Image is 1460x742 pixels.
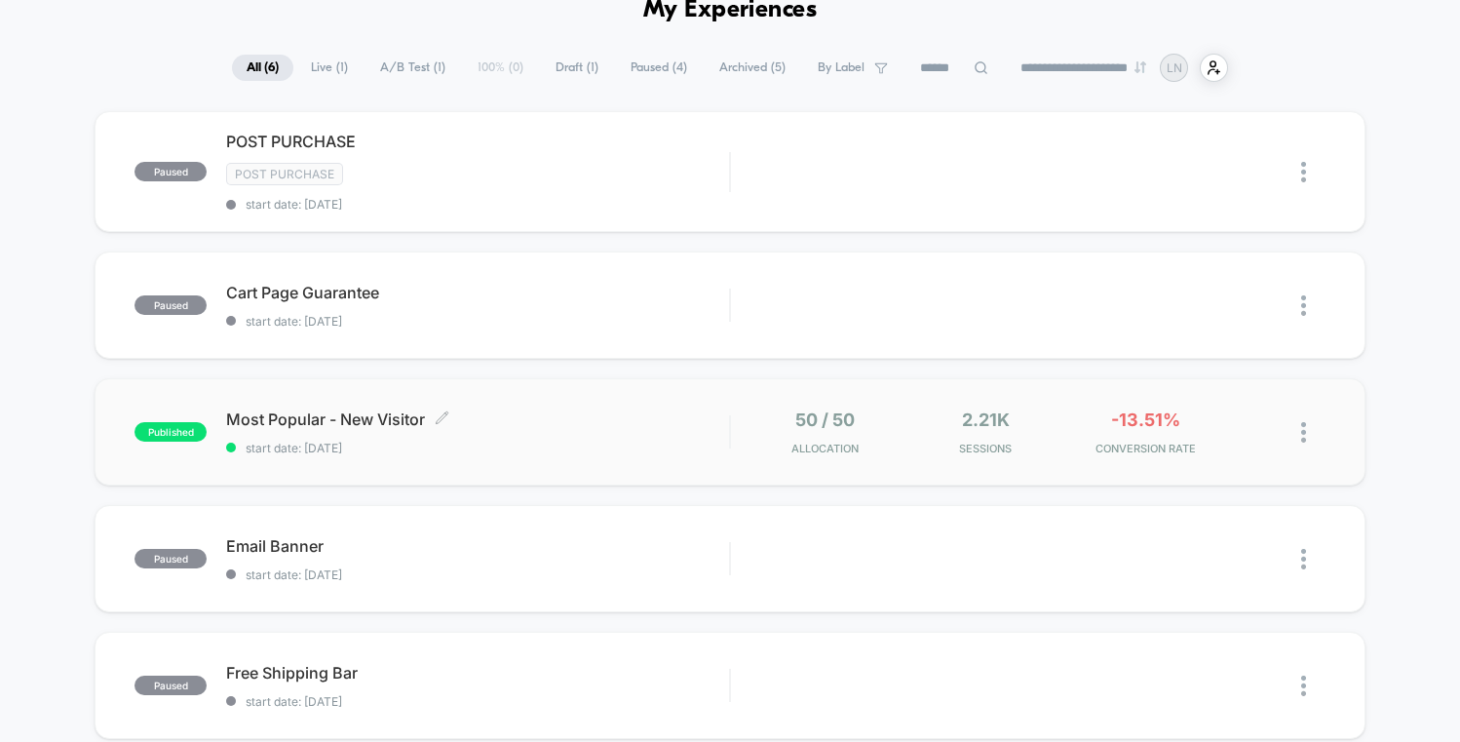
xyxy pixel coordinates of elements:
img: close [1301,676,1306,696]
span: Post Purchase [226,163,343,185]
span: start date: [DATE] [226,197,729,212]
span: Most Popular - New Visitor [226,410,729,429]
img: end [1134,61,1146,73]
span: paused [134,162,207,181]
span: Draft ( 1 ) [541,55,613,81]
span: Archived ( 5 ) [705,55,800,81]
span: By Label [818,60,864,75]
img: close [1301,549,1306,569]
span: Sessions [910,442,1060,455]
span: All ( 6 ) [232,55,293,81]
span: Allocation [791,442,859,455]
span: -13.51% [1111,410,1180,430]
img: close [1301,295,1306,316]
span: paused [134,549,207,568]
span: Cart Page Guarantee [226,283,729,302]
span: start date: [DATE] [226,694,729,709]
span: 50 / 50 [795,410,855,430]
span: Paused ( 4 ) [616,55,702,81]
span: Live ( 1 ) [296,55,363,81]
span: 2.21k [962,410,1010,430]
span: start date: [DATE] [226,441,729,455]
span: A/B Test ( 1 ) [365,55,460,81]
img: close [1301,422,1306,443]
span: CONVERSION RATE [1071,442,1221,455]
span: published [134,422,207,442]
span: POST PURCHASE [226,132,729,151]
span: start date: [DATE] [226,314,729,329]
p: LN [1167,60,1182,75]
span: paused [134,676,207,695]
span: Email Banner [226,536,729,556]
span: Free Shipping Bar [226,663,729,683]
img: close [1301,162,1306,182]
span: start date: [DATE] [226,567,729,582]
span: paused [134,295,207,315]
